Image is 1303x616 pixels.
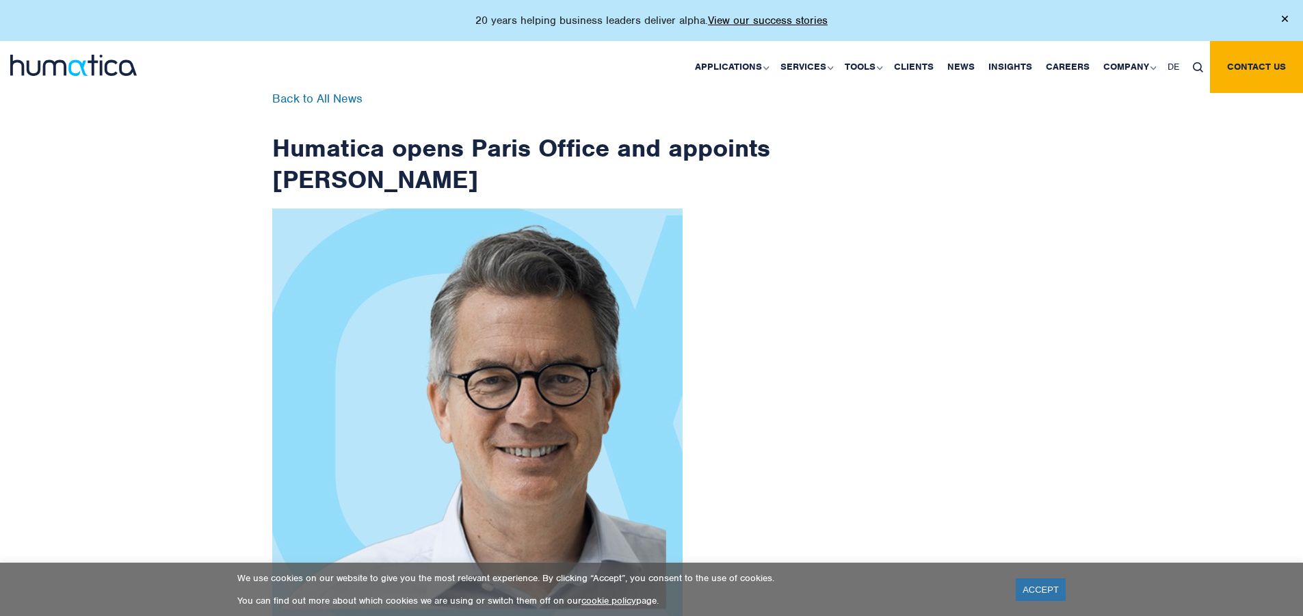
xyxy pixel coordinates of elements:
a: View our success stories [708,14,828,27]
p: 20 years helping business leaders deliver alpha. [475,14,828,27]
a: Services [774,41,838,93]
a: Careers [1039,41,1096,93]
a: DE [1161,41,1186,93]
a: Company [1096,41,1161,93]
img: search_icon [1193,62,1203,72]
a: Applications [688,41,774,93]
a: Insights [982,41,1039,93]
a: News [940,41,982,93]
a: ACCEPT [1016,578,1066,601]
a: Tools [838,41,887,93]
p: We use cookies on our website to give you the most relevant experience. By clicking “Accept”, you... [237,572,999,584]
a: cookie policy [581,595,636,606]
a: Clients [887,41,940,93]
a: Back to All News [272,91,363,106]
span: DE [1168,61,1179,72]
p: You can find out more about which cookies we are using or switch them off on our page. [237,595,999,606]
h1: Humatica opens Paris Office and appoints [PERSON_NAME] [272,93,772,195]
img: logo [10,55,137,76]
a: Contact us [1210,41,1303,93]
